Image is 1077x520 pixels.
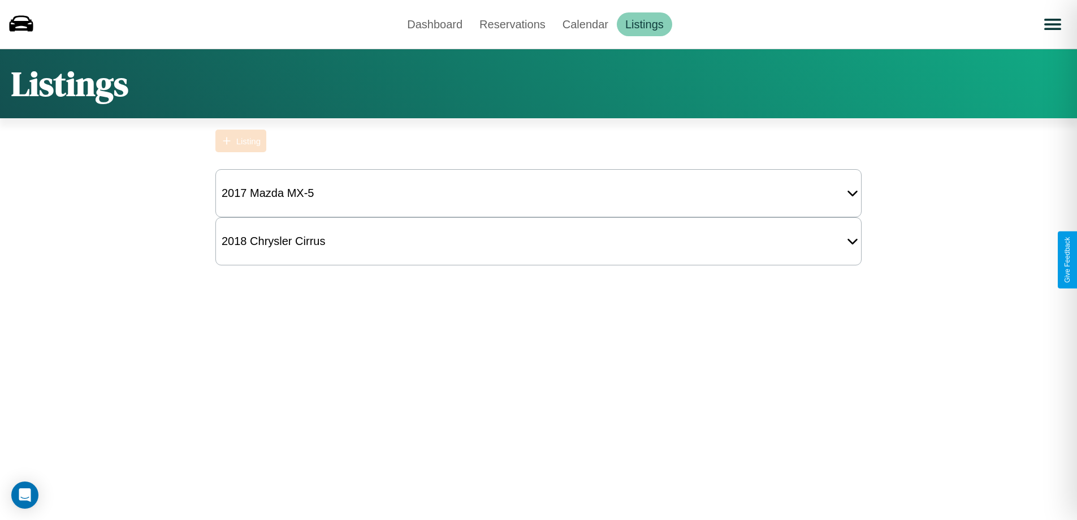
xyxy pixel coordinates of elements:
div: Give Feedback [1063,237,1071,283]
a: Listings [617,12,672,36]
button: Open menu [1037,8,1069,40]
a: Dashboard [399,12,471,36]
div: Open Intercom Messenger [11,482,38,509]
a: Reservations [471,12,554,36]
h1: Listings [11,61,128,107]
button: Listing [215,130,266,152]
div: 2018 Chrysler Cirrus [216,229,331,253]
div: 2017 Mazda MX-5 [216,181,319,205]
a: Calendar [554,12,617,36]
div: Listing [236,136,261,146]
